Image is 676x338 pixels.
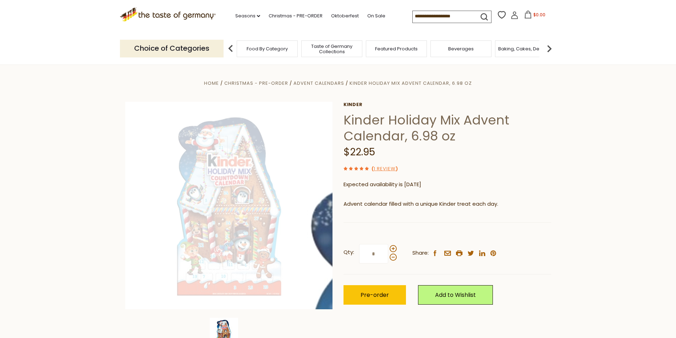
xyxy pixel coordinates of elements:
button: $0.00 [520,11,550,21]
a: Seasons [235,12,260,20]
a: Christmas - PRE-ORDER [224,80,288,87]
a: Kinder Holiday Mix Advent Calendar, 6.98 oz [350,80,472,87]
a: 1 Review [374,165,396,173]
a: Oktoberfest [331,12,359,20]
span: ( ) [372,165,398,172]
a: Advent Calendars [293,80,344,87]
span: $22.95 [344,145,375,159]
a: Beverages [448,46,474,51]
a: Christmas - PRE-ORDER [269,12,323,20]
a: Featured Products [375,46,418,51]
img: Kinder Holiday Mix Advent Calendar [125,102,333,309]
a: Add to Wishlist [418,285,493,305]
h1: Kinder Holiday Mix Advent Calendar, 6.98 oz [344,112,551,144]
p: Choice of Categories [120,40,224,57]
p: Advent calendar filled with a unique Kinder treat each day. [344,200,551,209]
a: Baking, Cakes, Desserts [498,46,553,51]
input: Qty: [359,244,388,264]
a: On Sale [367,12,385,20]
a: Taste of Germany Collections [303,44,360,54]
button: Pre-order [344,285,406,305]
a: Food By Category [247,46,288,51]
img: next arrow [542,41,556,56]
strong: Qty: [344,248,354,257]
span: $0.00 [533,12,545,18]
a: Kinder [344,102,551,107]
span: Share: [412,249,429,257]
p: Expected availability is [DATE] [344,180,551,189]
span: Pre-order [361,291,389,299]
img: previous arrow [224,41,238,56]
a: Home [204,80,219,87]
